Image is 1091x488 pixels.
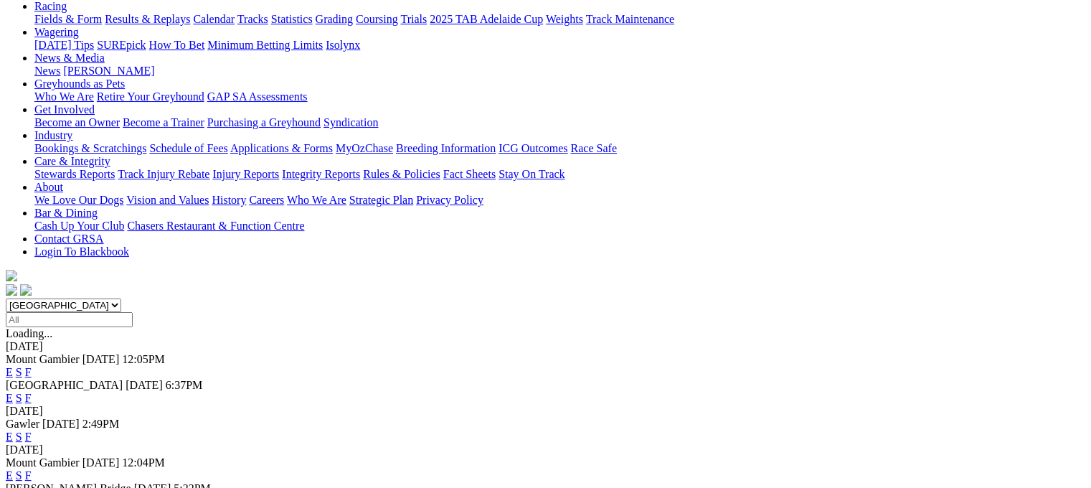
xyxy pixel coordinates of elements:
a: Cash Up Your Club [34,220,124,232]
a: Bar & Dining [34,207,98,219]
a: Become a Trainer [123,116,204,128]
a: Contact GRSA [34,233,103,245]
span: [DATE] [82,456,120,469]
a: ICG Outcomes [499,142,567,154]
span: 2:49PM [82,418,120,430]
a: F [25,431,32,443]
a: S [16,469,22,482]
a: Strategic Plan [349,194,413,206]
div: Wagering [34,39,1085,52]
span: [DATE] [42,418,80,430]
a: Vision and Values [126,194,209,206]
a: Syndication [323,116,378,128]
a: Weights [546,13,583,25]
span: 6:37PM [166,379,203,391]
a: 2025 TAB Adelaide Cup [430,13,543,25]
a: Retire Your Greyhound [97,90,204,103]
a: [DATE] Tips [34,39,94,51]
a: Trials [400,13,427,25]
a: Grading [316,13,353,25]
a: News & Media [34,52,105,64]
span: Gawler [6,418,39,430]
div: [DATE] [6,444,1085,456]
a: Greyhounds as Pets [34,78,125,90]
a: Login To Blackbook [34,245,129,258]
a: Care & Integrity [34,155,110,167]
div: About [34,194,1085,207]
a: SUREpick [97,39,146,51]
a: Get Involved [34,103,95,116]
a: Injury Reports [212,168,279,180]
a: Wagering [34,26,79,38]
div: [DATE] [6,405,1085,418]
span: [GEOGRAPHIC_DATA] [6,379,123,391]
div: Get Involved [34,116,1085,129]
a: Tracks [237,13,268,25]
a: E [6,392,13,404]
a: About [34,181,63,193]
a: Fields & Form [34,13,102,25]
a: [PERSON_NAME] [63,65,154,77]
a: Track Maintenance [586,13,674,25]
img: facebook.svg [6,284,17,296]
span: [DATE] [126,379,163,391]
a: Stewards Reports [34,168,115,180]
a: Track Injury Rebate [118,168,209,180]
a: Privacy Policy [416,194,483,206]
span: 12:05PM [122,353,165,365]
span: Loading... [6,327,52,339]
a: Statistics [271,13,313,25]
a: Race Safe [570,142,616,154]
div: Greyhounds as Pets [34,90,1085,103]
div: [DATE] [6,340,1085,353]
input: Select date [6,312,133,327]
img: twitter.svg [20,284,32,296]
a: Rules & Policies [363,168,440,180]
a: Results & Replays [105,13,190,25]
a: Minimum Betting Limits [207,39,323,51]
a: Calendar [193,13,235,25]
a: Become an Owner [34,116,120,128]
a: S [16,366,22,378]
a: Applications & Forms [230,142,333,154]
a: How To Bet [149,39,205,51]
a: F [25,392,32,404]
a: E [6,431,13,443]
span: Mount Gambier [6,353,80,365]
img: logo-grsa-white.png [6,270,17,281]
a: Breeding Information [396,142,496,154]
span: Mount Gambier [6,456,80,469]
a: Industry [34,129,72,141]
a: Stay On Track [499,168,565,180]
a: Chasers Restaurant & Function Centre [127,220,304,232]
a: F [25,366,32,378]
span: [DATE] [82,353,120,365]
a: Schedule of Fees [149,142,227,154]
a: E [6,469,13,482]
a: S [16,431,22,443]
a: Careers [249,194,284,206]
div: News & Media [34,65,1085,78]
span: 12:04PM [122,456,165,469]
a: GAP SA Assessments [207,90,308,103]
a: Coursing [356,13,398,25]
a: Isolynx [326,39,360,51]
a: News [34,65,60,77]
a: Who We Are [287,194,346,206]
div: Bar & Dining [34,220,1085,233]
a: Fact Sheets [443,168,496,180]
a: History [212,194,246,206]
a: Who We Are [34,90,94,103]
a: We Love Our Dogs [34,194,123,206]
div: Industry [34,142,1085,155]
div: Care & Integrity [34,168,1085,181]
div: Racing [34,13,1085,26]
a: Purchasing a Greyhound [207,116,321,128]
a: S [16,392,22,404]
a: MyOzChase [336,142,393,154]
a: Integrity Reports [282,168,360,180]
a: E [6,366,13,378]
a: F [25,469,32,482]
a: Bookings & Scratchings [34,142,146,154]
